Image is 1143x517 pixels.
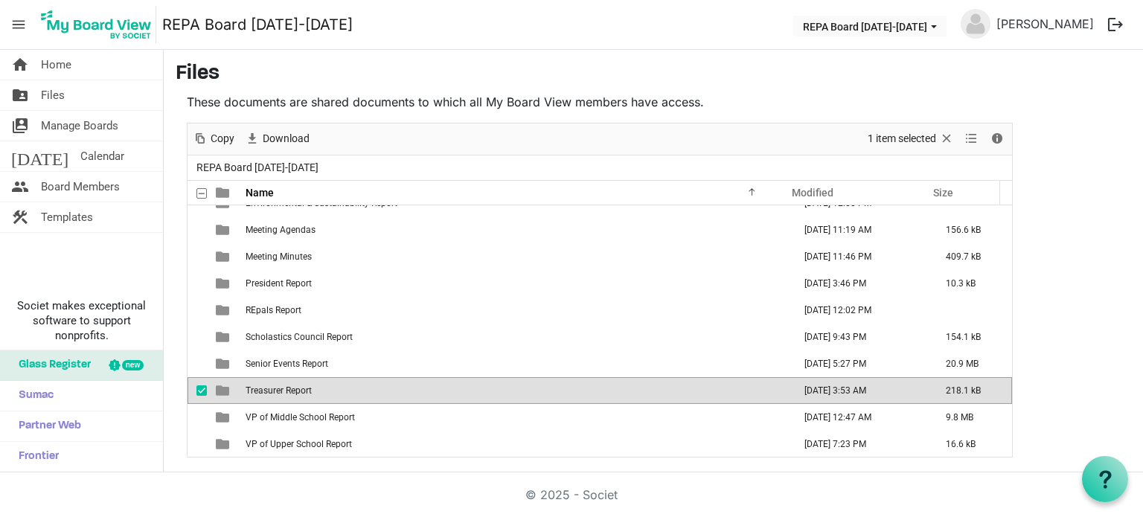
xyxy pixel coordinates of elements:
td: is template cell column header type [207,270,241,297]
img: no-profile-picture.svg [961,9,990,39]
span: Partner Web [11,411,81,441]
span: construction [11,202,29,232]
td: checkbox [188,350,207,377]
td: checkbox [188,297,207,324]
button: Selection [865,129,957,148]
td: is template cell column header type [207,431,241,457]
td: 20.9 MB is template cell column header Size [930,350,1012,377]
span: Scholastics Council Report [246,332,353,342]
span: Calendar [80,141,124,171]
td: checkbox [188,404,207,431]
span: Glass Register [11,350,91,380]
span: Societ makes exceptional software to support nonprofits. [7,298,156,343]
span: Meeting Agendas [246,225,316,235]
td: checkbox [188,377,207,404]
td: 409.7 kB is template cell column header Size [930,243,1012,270]
td: 16.6 kB is template cell column header Size [930,431,1012,457]
td: checkbox [188,431,207,457]
span: Home [41,50,71,80]
span: Name [246,187,274,199]
td: VP of Upper School Report is template cell column header Name [241,431,789,457]
span: folder_shared [11,80,29,110]
td: August 25, 2025 5:27 PM column header Modified [789,350,930,377]
button: Copy [190,129,237,148]
td: is template cell column header Size [930,297,1012,324]
span: Meeting Minutes [246,251,312,262]
span: REPA Board [DATE]-[DATE] [193,158,321,177]
td: Meeting Agendas is template cell column header Name [241,216,789,243]
td: Senior Events Report is template cell column header Name [241,350,789,377]
button: logout [1100,9,1131,40]
td: REpals Report is template cell column header Name [241,297,789,324]
span: Files [41,80,65,110]
span: Modified [792,187,833,199]
td: is template cell column header type [207,243,241,270]
div: Clear selection [862,123,959,155]
td: 154.1 kB is template cell column header Size [930,324,1012,350]
td: 10.3 kB is template cell column header Size [930,270,1012,297]
td: checkbox [188,216,207,243]
div: Download [240,123,315,155]
span: REpals Report [246,305,301,315]
td: August 22, 2025 12:47 AM column header Modified [789,404,930,431]
span: switch_account [11,111,29,141]
button: Details [987,129,1008,148]
span: 1 item selected [866,129,938,148]
span: people [11,172,29,202]
button: View dropdownbutton [962,129,980,148]
span: Size [933,187,953,199]
a: © 2025 - Societ [525,487,618,502]
span: Download [261,129,311,148]
td: August 15, 2025 12:02 PM column header Modified [789,297,930,324]
td: August 25, 2025 11:19 AM column header Modified [789,216,930,243]
a: REPA Board [DATE]-[DATE] [162,10,353,39]
td: 156.6 kB is template cell column header Size [930,216,1012,243]
img: My Board View Logo [36,6,156,43]
a: My Board View Logo [36,6,162,43]
td: August 20, 2025 7:23 PM column header Modified [789,431,930,457]
div: Copy [188,123,240,155]
button: REPA Board 2025-2026 dropdownbutton [793,16,947,36]
td: checkbox [188,324,207,350]
span: Senior Events Report [246,359,328,369]
td: checkbox [188,243,207,270]
td: 9.8 MB is template cell column header Size [930,404,1012,431]
span: President Report [246,278,312,289]
td: August 20, 2025 3:46 PM column header Modified [789,270,930,297]
td: checkbox [188,270,207,297]
td: Treasurer Report is template cell column header Name [241,377,789,404]
span: Manage Boards [41,111,118,141]
td: President Report is template cell column header Name [241,270,789,297]
td: is template cell column header type [207,216,241,243]
td: 218.1 kB is template cell column header Size [930,377,1012,404]
span: Board Members [41,172,120,202]
span: home [11,50,29,80]
td: is template cell column header type [207,324,241,350]
span: menu [4,10,33,39]
span: Treasurer Report [246,385,312,396]
td: is template cell column header type [207,377,241,404]
a: [PERSON_NAME] [990,9,1100,39]
span: Frontier [11,442,59,472]
span: Copy [209,129,236,148]
td: August 19, 2025 11:46 PM column header Modified [789,243,930,270]
td: August 27, 2025 3:53 AM column header Modified [789,377,930,404]
span: Sumac [11,381,54,411]
div: new [122,360,144,370]
span: [DATE] [11,141,68,171]
td: Meeting Minutes is template cell column header Name [241,243,789,270]
td: is template cell column header type [207,297,241,324]
span: Environmental & Sustainability Report [246,198,397,208]
span: Templates [41,202,93,232]
div: View [959,123,984,155]
td: Scholastics Council Report is template cell column header Name [241,324,789,350]
h3: Files [176,62,1131,87]
button: Download [243,129,313,148]
div: Details [984,123,1010,155]
span: VP of Upper School Report [246,439,352,449]
span: VP of Middle School Report [246,412,355,423]
p: These documents are shared documents to which all My Board View members have access. [187,93,1013,111]
td: VP of Middle School Report is template cell column header Name [241,404,789,431]
td: is template cell column header type [207,404,241,431]
td: is template cell column header type [207,350,241,377]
